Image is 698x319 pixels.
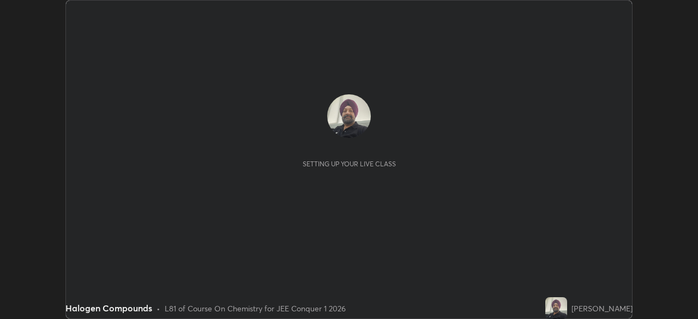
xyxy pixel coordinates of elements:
[165,303,346,314] div: L81 of Course On Chemistry for JEE Conquer 1 2026
[303,160,396,168] div: Setting up your live class
[327,94,371,138] img: 3c111d6fb97f478eac34a0bd0f6d3866.jpg
[571,303,633,314] div: [PERSON_NAME]
[65,302,152,315] div: Halogen Compounds
[545,297,567,319] img: 3c111d6fb97f478eac34a0bd0f6d3866.jpg
[157,303,160,314] div: •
